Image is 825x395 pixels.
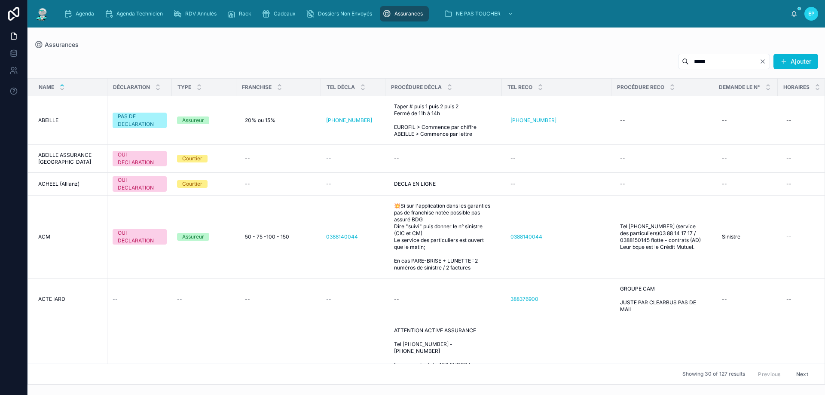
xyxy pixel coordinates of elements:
[177,296,182,303] span: --
[57,4,791,23] div: scrollable content
[118,176,162,192] div: OUI DECLARATION
[113,176,167,192] a: OUI DECLARATION
[245,155,250,162] div: --
[783,84,810,91] span: Horaires
[326,233,380,240] a: 0388140044
[510,155,516,162] div: --
[722,181,727,187] div: --
[773,54,818,69] a: Ajouter
[113,151,167,166] a: OUI DECLARATION
[617,282,708,316] a: GROUPE CAM JUSTE PAR CLEARBUS PAS DE MAIL
[759,58,770,65] button: Clear
[722,296,727,303] div: --
[326,155,331,162] span: --
[394,155,399,162] div: --
[118,229,162,245] div: OUI DECLARATION
[808,10,815,17] span: EP
[620,181,625,187] div: --
[185,10,217,17] span: RDV Annulés
[391,292,497,306] a: --
[318,10,372,17] span: Dossiers Non Envoyés
[38,181,79,187] span: ACHEEL (Allianz)
[617,220,708,254] a: Tel [PHONE_NUMBER] (service des particuliers)03 88 14 17 17 / 0388150145 flotte - contrats (AD) L...
[113,229,167,245] a: OUI DECLARATION
[507,152,606,165] a: --
[241,230,316,244] a: 50 - 75 -100 - 150
[45,40,79,49] span: Assurances
[38,117,102,124] a: ABEILLE
[391,152,497,165] a: --
[38,152,102,165] a: ABEILLE ASSURANCE [GEOGRAPHIC_DATA]
[391,100,497,141] a: Taper # puis 1 puis 2 puis 2 Fermé de 11h à 14h EUROFIL > Commence par chiffre ABEILLE > Commence...
[510,233,542,240] a: 0388140044
[507,113,606,127] a: [PHONE_NUMBER]
[456,10,501,17] span: NE PAS TOUCHER
[38,233,50,240] span: ACM
[38,181,102,187] a: ACHEEL (Allianz)
[617,177,708,191] a: --
[617,113,708,127] a: --
[182,180,202,188] div: Courtier
[510,117,556,124] a: [PHONE_NUMBER]
[303,6,378,21] a: Dossiers Non Envoyés
[718,152,773,165] a: --
[719,84,760,91] span: Demande le n°
[245,296,250,303] div: --
[718,230,773,244] a: Sinistre
[259,6,302,21] a: Cadeaux
[326,117,380,124] a: [PHONE_NUMBER]
[620,223,705,251] span: Tel [PHONE_NUMBER] (service des particuliers)03 88 14 17 17 / 0388150145 flotte - contrats (AD) L...
[241,292,316,306] a: --
[786,117,791,124] div: --
[76,10,94,17] span: Agenda
[718,177,773,191] a: --
[326,155,380,162] a: --
[113,113,167,128] a: PAS DE DECLARATION
[510,181,516,187] div: --
[394,103,493,138] span: Taper # puis 1 puis 2 puis 2 Fermé de 11h à 14h EUROFIL > Commence par chiffre ABEILLE > Commence...
[507,292,606,306] a: 388376900
[113,296,167,303] a: --
[510,296,538,303] a: 388376900
[326,117,372,124] a: [PHONE_NUMBER]
[177,233,231,241] a: Assureur
[722,117,727,124] div: --
[326,233,358,240] a: 0388140044
[327,84,355,91] span: TEL DÉCLA
[245,117,275,124] span: 20% ou 15%
[394,10,423,17] span: Assurances
[718,292,773,306] a: --
[620,117,625,124] div: --
[617,84,664,91] span: PROCÉDURE RECO
[118,113,162,128] div: PAS DE DECLARATION
[507,230,606,244] a: 0388140044
[326,181,331,187] span: --
[38,233,102,240] a: ACM
[171,6,223,21] a: RDV Annulés
[326,181,380,187] a: --
[790,367,814,381] button: Next
[102,6,169,21] a: Agenda Technicien
[242,84,272,91] span: FRANCHISE
[786,296,791,303] div: --
[326,296,331,303] span: --
[394,296,399,303] div: --
[620,155,625,162] div: --
[391,177,497,191] a: DECLA EN LIGNE
[241,177,316,191] a: --
[241,152,316,165] a: --
[239,10,251,17] span: Rack
[177,116,231,124] a: Assureur
[116,10,163,17] span: Agenda Technicien
[682,371,745,378] span: Showing 30 of 127 results
[113,296,118,303] span: --
[722,233,740,240] span: Sinistre
[34,40,79,49] a: Assurances
[391,199,497,275] a: 💥Si sur l'application dans les garanties pas de franchise notée possible pas assuré BDG Dire "sui...
[38,296,65,303] span: ACTE IARD
[224,6,257,21] a: Rack
[786,181,791,187] div: --
[391,84,442,91] span: PROCÉDURE DÉCLA
[620,285,705,313] span: GROUPE CAM JUSTE PAR CLEARBUS PAS DE MAIL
